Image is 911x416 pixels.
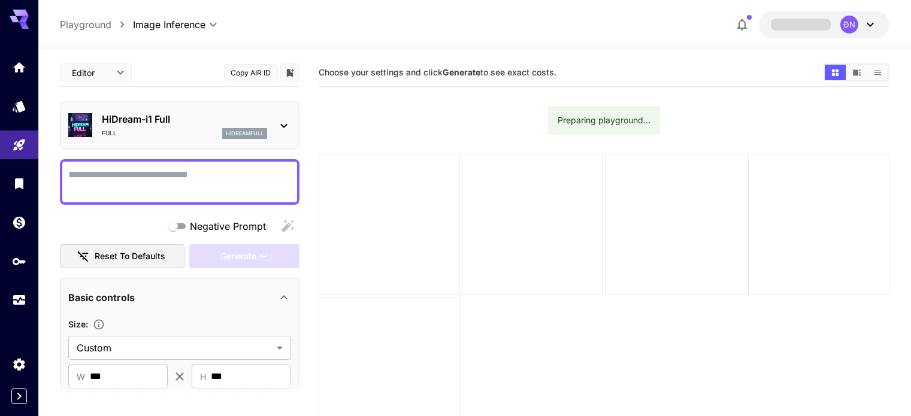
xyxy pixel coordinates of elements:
b: Generate [443,67,480,77]
div: Library [12,176,26,191]
div: Show images in grid viewShow images in video viewShow images in list view [824,63,889,81]
span: Custom [77,341,272,355]
p: hidreamfull [226,129,264,138]
span: Choose your settings and click to see exact costs. [319,67,556,77]
p: Full [102,129,117,138]
div: API Keys [12,254,26,269]
span: Image Inference [133,17,205,32]
div: Preparing playground... [558,110,650,131]
span: Negative Prompt [190,219,266,233]
button: Show images in grid view [825,65,846,80]
button: Show images in list view [867,65,888,80]
div: ĐN [840,16,858,34]
nav: breadcrumb [60,17,133,32]
button: Show images in video view [846,65,867,80]
div: Home [12,60,26,75]
button: ĐN [759,11,889,38]
div: Settings [12,357,26,372]
div: Wallet [12,215,26,230]
a: Playground [60,17,111,32]
div: HiDream-i1 FullFullhidreamfull [68,107,291,144]
div: Models [12,99,26,114]
div: Usage [12,293,26,308]
span: H [200,370,206,384]
button: Add to library [285,65,295,80]
span: Editor [72,66,109,79]
p: HiDream-i1 Full [102,112,267,126]
p: Basic controls [68,290,135,305]
button: Copy AIR ID [224,64,278,81]
div: Basic controls [68,283,291,312]
button: Reset to defaults [60,244,184,269]
button: Expand sidebar [11,388,27,404]
span: Size : [68,319,88,329]
div: Playground [12,138,26,153]
button: Adjust the dimensions of the generated image by specifying its width and height in pixels, or sel... [88,318,110,330]
span: W [77,370,85,384]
